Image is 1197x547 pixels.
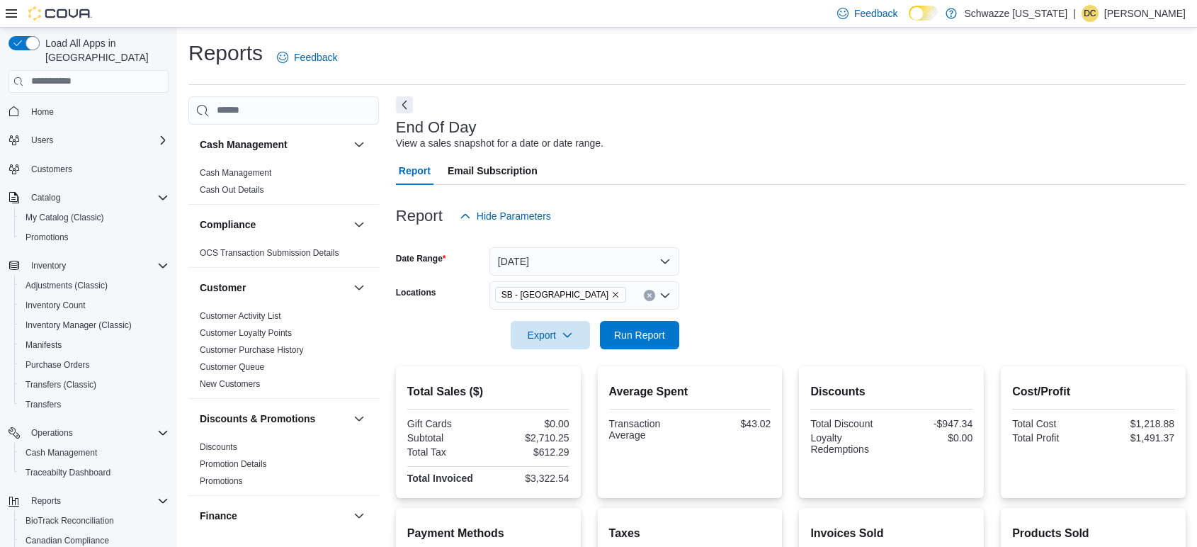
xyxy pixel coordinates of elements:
[644,290,655,301] button: Clear input
[200,344,304,356] span: Customer Purchase History
[200,184,264,196] span: Cash Out Details
[964,5,1067,22] p: Schwazze [US_STATE]
[1104,5,1186,22] p: [PERSON_NAME]
[200,412,315,426] h3: Discounts & Promotions
[3,256,174,276] button: Inventory
[31,260,66,271] span: Inventory
[20,337,169,354] span: Manifests
[14,443,174,463] button: Cash Management
[20,396,169,413] span: Transfers
[20,209,169,226] span: My Catalog (Classic)
[399,157,431,185] span: Report
[25,424,169,441] span: Operations
[495,287,626,303] span: SB - Pueblo West
[200,185,264,195] a: Cash Out Details
[25,399,61,410] span: Transfers
[14,463,174,483] button: Traceabilty Dashboard
[693,418,771,429] div: $43.02
[200,509,237,523] h3: Finance
[31,495,61,507] span: Reports
[271,43,343,72] a: Feedback
[25,492,169,509] span: Reports
[895,432,972,444] div: $0.00
[294,50,337,64] span: Feedback
[600,321,679,349] button: Run Report
[200,509,348,523] button: Finance
[609,525,771,542] h2: Taxes
[854,6,897,21] span: Feedback
[501,288,608,302] span: SB - [GEOGRAPHIC_DATA]
[611,291,620,299] button: Remove SB - Pueblo West from selection in this group
[188,39,263,67] h1: Reports
[491,432,569,444] div: $2,710.25
[200,378,260,390] span: New Customers
[25,492,67,509] button: Reports
[20,376,169,393] span: Transfers (Classic)
[20,229,169,246] span: Promotions
[491,446,569,458] div: $612.29
[188,439,379,495] div: Discounts & Promotions
[25,467,110,478] span: Traceabilty Dashboard
[810,525,972,542] h2: Invoices Sold
[200,137,288,152] h3: Cash Management
[3,130,174,150] button: Users
[31,164,72,175] span: Customers
[25,280,108,291] span: Adjustments (Classic)
[14,511,174,531] button: BioTrack Reconciliation
[20,356,169,373] span: Purchase Orders
[14,395,174,415] button: Transfers
[25,103,169,120] span: Home
[20,209,110,226] a: My Catalog (Classic)
[909,6,938,21] input: Dark Mode
[20,277,169,294] span: Adjustments (Classic)
[3,159,174,179] button: Customers
[20,464,116,481] a: Traceabilty Dashboard
[407,525,569,542] h2: Payment Methods
[895,418,972,429] div: -$947.34
[200,248,339,258] a: OCS Transaction Submission Details
[200,328,292,338] a: Customer Loyalty Points
[20,512,169,529] span: BioTrack Reconciliation
[3,491,174,511] button: Reports
[200,137,348,152] button: Cash Management
[31,135,53,146] span: Users
[25,189,66,206] button: Catalog
[200,168,271,178] a: Cash Management
[407,418,485,429] div: Gift Cards
[200,458,267,470] span: Promotion Details
[25,447,97,458] span: Cash Management
[25,161,78,178] a: Customers
[20,277,113,294] a: Adjustments (Classic)
[200,362,264,372] a: Customer Queue
[200,441,237,453] span: Discounts
[511,321,590,349] button: Export
[396,208,443,225] h3: Report
[188,164,379,204] div: Cash Management
[614,328,665,342] span: Run Report
[200,247,339,259] span: OCS Transaction Submission Details
[200,412,348,426] button: Discounts & Promotions
[25,257,72,274] button: Inventory
[810,432,888,455] div: Loyalty Redemptions
[14,208,174,227] button: My Catalog (Classic)
[20,317,169,334] span: Inventory Manager (Classic)
[14,227,174,247] button: Promotions
[396,96,413,113] button: Next
[40,36,169,64] span: Load All Apps in [GEOGRAPHIC_DATA]
[31,192,60,203] span: Catalog
[1012,525,1174,542] h2: Products Sold
[20,376,102,393] a: Transfers (Classic)
[20,229,74,246] a: Promotions
[407,432,485,444] div: Subtotal
[1012,418,1090,429] div: Total Cost
[351,279,368,296] button: Customer
[25,160,169,178] span: Customers
[477,209,551,223] span: Hide Parameters
[810,383,972,400] h2: Discounts
[200,311,281,321] a: Customer Activity List
[14,335,174,355] button: Manifests
[25,424,79,441] button: Operations
[25,320,132,331] span: Inventory Manager (Classic)
[20,444,103,461] a: Cash Management
[200,327,292,339] span: Customer Loyalty Points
